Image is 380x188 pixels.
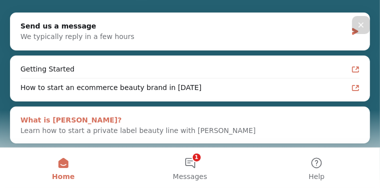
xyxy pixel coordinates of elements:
[20,31,347,42] div: We typically reply in a few hours
[14,78,366,97] a: How to start an ecommerce beauty brand in [DATE]
[20,82,348,93] div: How to start an ecommerce beauty brand in [DATE]
[253,148,380,188] button: Help
[10,12,370,50] div: Send us a messageWe typically reply in a few hours
[52,173,74,180] span: Home
[127,148,254,188] button: Messages
[20,21,347,31] div: Send us a message
[14,60,366,78] a: Getting Started
[20,64,348,74] div: Getting Started
[20,115,360,125] div: What is [PERSON_NAME]?
[309,173,325,180] span: Help
[352,16,370,34] div: Close
[173,173,207,180] span: Messages
[10,107,370,144] div: What is [PERSON_NAME]?Learn how to start a private label beauty line with [PERSON_NAME]
[20,126,256,134] span: Learn how to start a private label beauty line with [PERSON_NAME]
